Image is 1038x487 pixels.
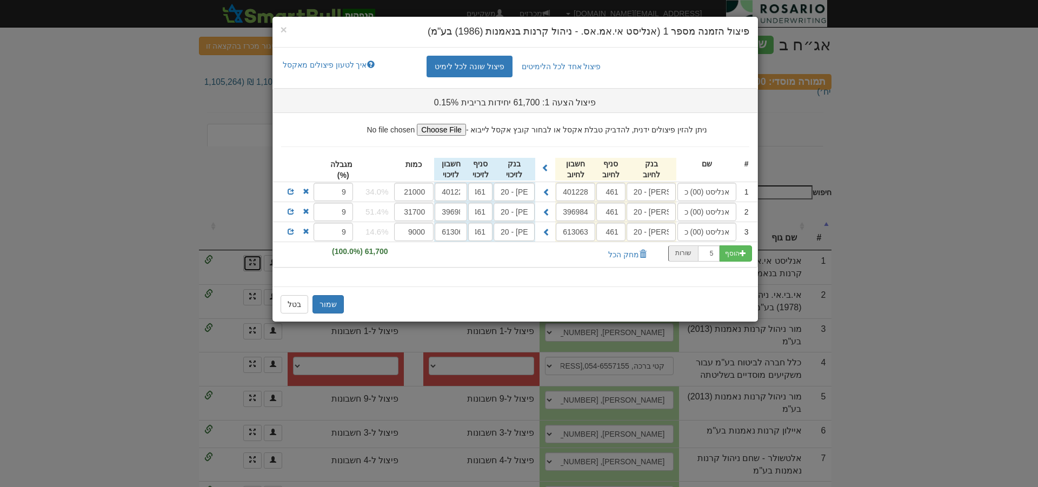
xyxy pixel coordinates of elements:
span: 14.6% [365,226,389,237]
div: מגבלה (%) [334,158,353,181]
button: בטל [281,295,308,313]
input: חשבון [556,183,595,201]
input: 100% [314,223,353,241]
input: 100% [314,203,353,221]
input: שם גוף [677,203,736,221]
h3: פיצול הצעה 1: 61,700 יחידות בריבית 0.15% [402,98,628,108]
input: סניף [468,183,493,201]
div: בנק לחיוב [626,158,676,181]
button: הוסף [719,245,752,262]
div: 2 [737,206,749,218]
input: חשבון [435,183,467,201]
span: × [281,23,287,36]
div: חשבון לחיוב [555,158,596,181]
input: שם בנק [627,183,676,201]
input: חשבון [556,223,595,241]
a: פיצול שונה לכל לימיט [427,56,513,77]
input: סניף [596,223,626,241]
input: שם בנק [494,183,535,201]
button: מחק הכל [601,245,654,264]
input: חשבון [435,203,467,221]
div: בנק לזיכוי [493,158,535,181]
input: חשבון [435,223,467,241]
input: שם גוף [677,223,736,241]
span: 61,700 (100.0%) [327,243,394,260]
a: איך לטעון פיצולים מאקסל [276,56,382,74]
small: שורות [675,249,691,257]
a: פיצול אחד לכל הלימיטים [514,56,609,77]
div: סניף לחיוב [596,158,626,181]
input: סניף [468,203,493,221]
div: 3 [737,226,749,238]
div: # [737,158,749,170]
input: שם בנק [627,203,676,221]
div: חשבון לזיכוי [434,158,468,181]
span: פיצול הזמנה מספר 1 (אנליסט אי.אמ.אס. - ניהול קרנות בנאמנות (1986) בע"מ) [428,26,749,37]
input: שם גוף [677,183,736,201]
input: שם בנק [494,223,535,241]
button: Close [281,24,287,35]
div: ניתן להזין פיצולים ידנית, להדביק טבלת אקסל או לבחור קובץ אקסל לייבוא - [273,113,757,136]
span: 51.4% [365,206,389,217]
input: שם בנק [627,223,676,241]
div: כמות [394,158,434,170]
input: סניף [468,223,493,241]
input: חשבון [556,203,595,221]
span: 34.0% [365,186,389,197]
input: סניף [596,203,626,221]
input: 100% [314,183,353,201]
input: שם בנק [494,203,535,221]
input: סניף [596,183,626,201]
div: סניף לזיכוי [468,158,493,181]
div: 1 [737,186,749,198]
button: שמור [312,295,344,313]
div: שם [677,158,737,170]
